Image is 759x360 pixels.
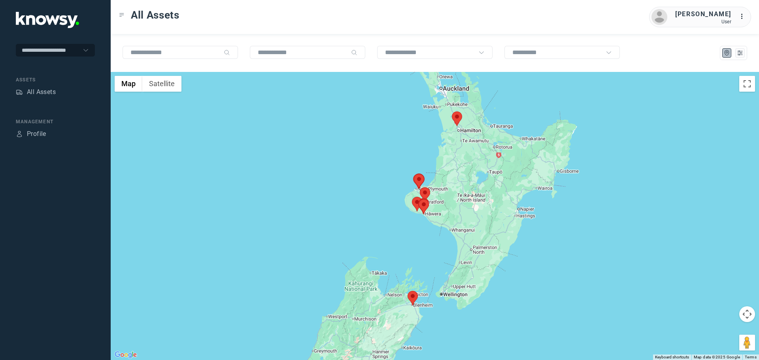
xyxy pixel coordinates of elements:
div: Profile [16,130,23,138]
button: Toggle fullscreen view [739,76,755,92]
a: Open this area in Google Maps (opens a new window) [113,350,139,360]
div: Assets [16,89,23,96]
button: Keyboard shortcuts [655,354,689,360]
div: Toggle Menu [119,12,125,18]
div: Map [723,49,731,57]
div: Search [224,49,230,56]
div: All Assets [27,87,56,97]
div: User [675,19,731,25]
span: All Assets [131,8,179,22]
img: Application Logo [16,12,79,28]
a: Terms [745,355,757,359]
tspan: ... [740,13,748,19]
img: Google [113,350,139,360]
button: Drag Pegman onto the map to open Street View [739,335,755,351]
button: Show street map [115,76,142,92]
div: [PERSON_NAME] [675,9,731,19]
div: Management [16,118,95,125]
button: Show satellite imagery [142,76,181,92]
a: ProfileProfile [16,129,46,139]
div: Search [351,49,357,56]
div: List [736,49,744,57]
span: Map data ©2025 Google [694,355,740,359]
button: Map camera controls [739,306,755,322]
div: : [739,12,749,21]
div: : [739,12,749,23]
img: avatar.png [651,9,667,25]
div: Profile [27,129,46,139]
div: Assets [16,76,95,83]
a: AssetsAll Assets [16,87,56,97]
